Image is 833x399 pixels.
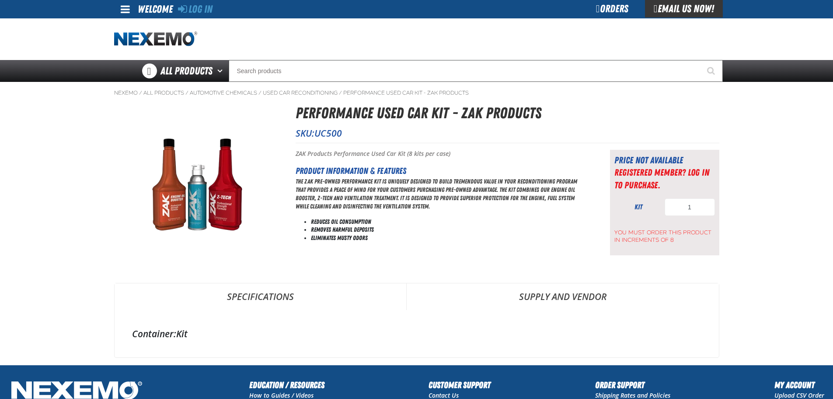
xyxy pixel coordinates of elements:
li: Eliminates Musty Odors [311,234,588,242]
a: Registered Member? Log In to purchase. [614,167,709,190]
a: Home [114,32,197,47]
span: / [339,89,342,96]
a: Used Car Reconditioning [263,89,338,96]
span: All Products [160,63,213,79]
span: / [185,89,188,96]
span: You must order this product in increments of 8 [614,225,715,244]
a: Supply and Vendor [407,283,719,310]
span: / [139,89,142,96]
input: Product Quantity [665,198,715,216]
img: Nexemo logo [114,32,197,47]
a: Performance Used Car Kit - ZAK Products [343,89,469,96]
div: Kit [132,328,701,340]
a: All Products [143,89,184,96]
button: Start Searching [701,60,723,82]
img: Performance Used Car Kit - ZAK Products [115,120,280,247]
a: Log In [178,3,213,15]
label: Container: [132,328,176,340]
h2: Product Information & Features [296,164,588,177]
h2: My Account [774,378,824,392]
a: Specifications [115,283,406,310]
div: Price not available [614,154,715,166]
a: Nexemo [114,89,138,96]
p: The ZAK Pre-Owned Performance Kit is uniquely designed to build tremendous value in your recondit... [296,177,588,211]
li: Removes Harmful Deposits [311,226,588,234]
div: kit [614,202,662,212]
span: / [258,89,261,96]
h2: Order Support [595,378,670,392]
h1: Performance Used Car Kit - ZAK Products [296,102,719,125]
button: Open All Products pages [214,60,229,82]
span: UC500 [314,127,342,139]
h2: Customer Support [429,378,491,392]
li: Reduces Oil Consumption [311,218,588,226]
p: ZAK Products Performance Used Car Kit (8 kits per case) [296,150,588,158]
h2: Education / Resources [249,378,324,392]
a: Automotive Chemicals [190,89,257,96]
p: SKU: [296,127,719,139]
input: Search [229,60,723,82]
nav: Breadcrumbs [114,89,719,96]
